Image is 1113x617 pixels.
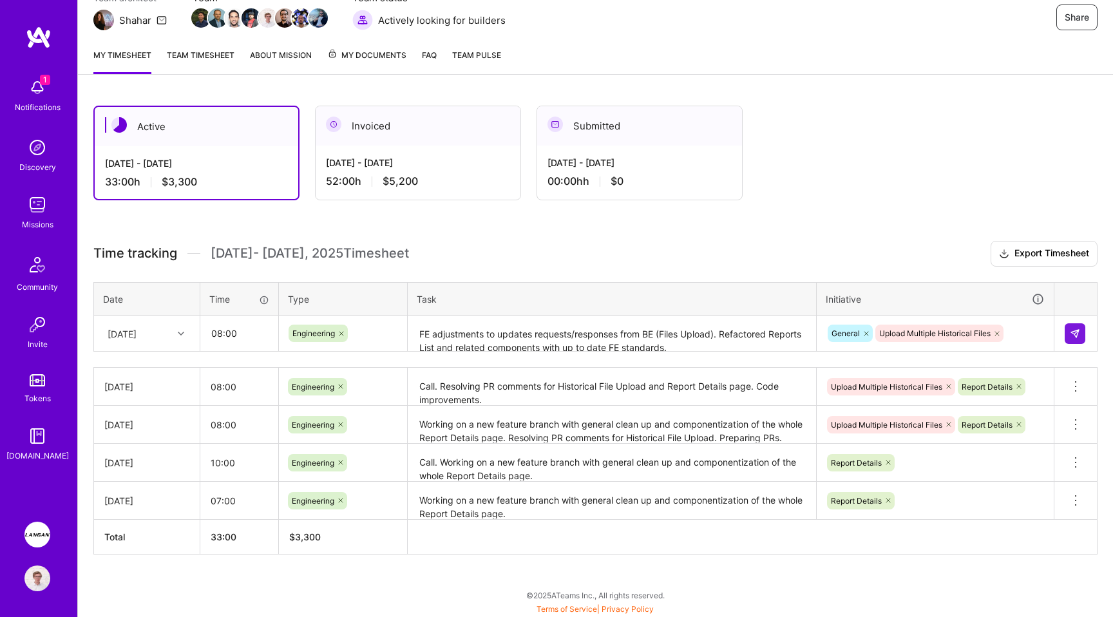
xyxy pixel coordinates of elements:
[6,449,69,462] div: [DOMAIN_NAME]
[422,48,437,74] a: FAQ
[24,312,50,337] img: Invite
[28,337,48,351] div: Invite
[26,26,52,49] img: logo
[832,328,860,338] span: General
[831,458,882,468] span: Report Details
[200,446,278,480] input: HH:MM
[276,7,293,29] a: Team Member Avatar
[327,48,406,74] a: My Documents
[30,374,45,386] img: tokens
[22,249,53,280] img: Community
[316,106,520,146] div: Invoiced
[409,483,815,518] textarea: Working on a new feature branch with general clean up and componentization of the whole Report De...
[209,7,226,29] a: Team Member Avatar
[200,484,278,518] input: HH:MM
[326,156,510,169] div: [DATE] - [DATE]
[24,522,50,547] img: Langan: AI-Copilot for Environmental Site Assessment
[105,175,288,189] div: 33:00 h
[962,382,1013,392] span: Report Details
[105,157,288,170] div: [DATE] - [DATE]
[94,520,200,555] th: Total
[17,280,58,294] div: Community
[24,565,50,591] img: User Avatar
[94,282,200,316] th: Date
[452,50,501,60] span: Team Pulse
[409,369,815,404] textarea: Call. Resolving PR comments for Historical File Upload and Report Details page. Code improvements.
[1065,11,1089,24] span: Share
[104,494,189,508] div: [DATE]
[279,282,408,316] th: Type
[104,456,189,470] div: [DATE]
[200,370,278,404] input: HH:MM
[258,8,278,28] img: Team Member Avatar
[24,392,51,405] div: Tokens
[225,8,244,28] img: Team Member Avatar
[242,8,261,28] img: Team Member Avatar
[537,604,597,614] a: Terms of Service
[208,8,227,28] img: Team Member Avatar
[292,420,334,430] span: Engineering
[77,579,1113,611] div: © 2025 ATeams Inc., All rights reserved.
[352,10,373,30] img: Actively looking for builders
[409,407,815,442] textarea: Working on a new feature branch with general clean up and componentization of the whole Report De...
[24,423,50,449] img: guide book
[831,420,942,430] span: Upload Multiple Historical Files
[104,418,189,432] div: [DATE]
[250,48,312,74] a: About Mission
[209,292,269,306] div: Time
[211,245,409,261] span: [DATE] - [DATE] , 2025 Timesheet
[292,496,334,506] span: Engineering
[326,117,341,132] img: Invoiced
[310,7,327,29] a: Team Member Avatar
[162,175,197,189] span: $3,300
[999,247,1009,261] i: icon Download
[1065,323,1087,344] div: null
[327,48,406,62] span: My Documents
[15,100,61,114] div: Notifications
[293,7,310,29] a: Team Member Avatar
[191,8,211,28] img: Team Member Avatar
[826,292,1045,307] div: Initiative
[547,175,732,188] div: 00:00h h
[167,48,234,74] a: Team timesheet
[119,14,151,27] div: Shahar
[21,522,53,547] a: Langan: AI-Copilot for Environmental Site Assessment
[879,328,991,338] span: Upload Multiple Historical Files
[200,408,278,442] input: HH:MM
[1070,328,1080,339] img: Submit
[19,160,56,174] div: Discovery
[611,175,623,188] span: $0
[40,75,50,85] span: 1
[200,520,279,555] th: 33:00
[178,330,184,337] i: icon Chevron
[104,380,189,394] div: [DATE]
[93,10,114,30] img: Team Architect
[547,117,563,132] img: Submitted
[452,48,501,74] a: Team Pulse
[409,317,815,351] textarea: FE adjustments to updates requests/responses from BE (Files Upload). Refactored Reports List and ...
[292,8,311,28] img: Team Member Avatar
[157,15,167,25] i: icon Mail
[93,245,177,261] span: Time tracking
[602,604,654,614] a: Privacy Policy
[537,106,742,146] div: Submitted
[95,107,298,146] div: Active
[326,175,510,188] div: 52:00 h
[409,445,815,480] textarea: Call. Working on a new feature branch with general clean up and componentization of the whole Rep...
[260,7,276,29] a: Team Member Avatar
[547,156,732,169] div: [DATE] - [DATE]
[93,48,151,74] a: My timesheet
[383,175,418,188] span: $5,200
[1056,5,1098,30] button: Share
[962,420,1013,430] span: Report Details
[111,117,127,133] img: Active
[24,192,50,218] img: teamwork
[22,218,53,231] div: Missions
[408,282,817,316] th: Task
[24,75,50,100] img: bell
[292,382,334,392] span: Engineering
[537,604,654,614] span: |
[309,8,328,28] img: Team Member Avatar
[378,14,506,27] span: Actively looking for builders
[108,327,137,340] div: [DATE]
